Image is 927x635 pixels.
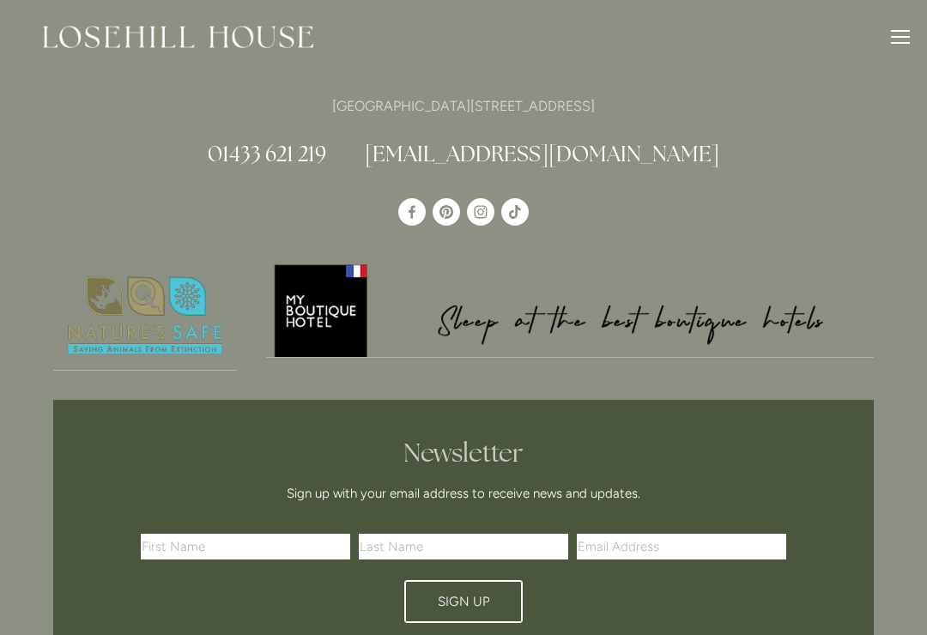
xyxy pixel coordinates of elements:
p: [GEOGRAPHIC_DATA][STREET_ADDRESS] [53,94,874,118]
input: Email Address [577,534,786,559]
a: [EMAIL_ADDRESS][DOMAIN_NAME] [365,140,719,167]
h2: Newsletter [147,438,780,469]
a: 01433 621 219 [208,140,326,167]
input: First Name [141,534,350,559]
img: My Boutique Hotel - Logo [266,262,875,357]
a: My Boutique Hotel - Logo [266,262,875,358]
a: TikTok [501,198,529,226]
a: Pinterest [433,198,460,226]
span: Sign Up [438,594,490,609]
button: Sign Up [404,580,523,623]
a: Instagram [467,198,494,226]
img: Nature's Safe - Logo [53,262,237,370]
img: Losehill House [43,26,313,48]
a: Nature's Safe - Logo [53,262,237,371]
p: Sign up with your email address to receive news and updates. [147,483,780,504]
input: Last Name [359,534,568,559]
a: Losehill House Hotel & Spa [398,198,426,226]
